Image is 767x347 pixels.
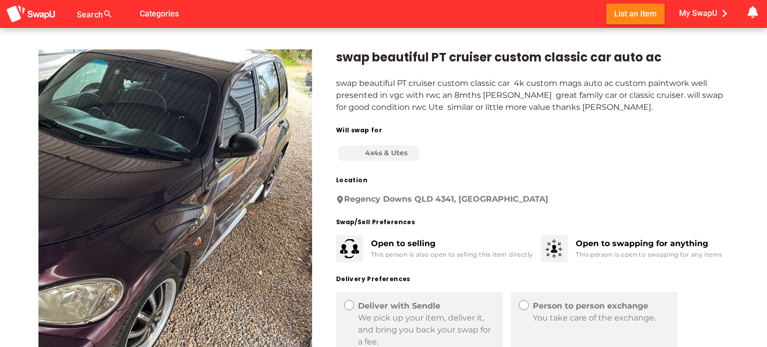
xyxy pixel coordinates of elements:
div: Person to person exchange [533,300,670,312]
div: swap beautiful PT cruiser custom classic car 4k custom mags auto ac custom paintwork well present... [336,77,729,113]
div: swap beautiful PT cruiser custom classic car auto ac [336,49,729,65]
div: Open to selling [371,238,533,250]
span: Categories [140,5,179,22]
div: Delivery Preferences [336,274,729,284]
div: Will swap for [336,125,729,135]
div: 4x4s & Utes [350,148,407,158]
button: List an Item [606,3,665,24]
div: You take care of the exchange. [533,312,670,324]
div: This person is open to swapping for any items [576,250,722,260]
span: List an Item [614,7,657,20]
div: Regency Downs QLD 4341, [GEOGRAPHIC_DATA] [336,193,729,205]
i: false [125,8,137,20]
div: Open to swapping for anything [576,238,722,250]
div: Location [336,175,729,185]
span: My SwapU [679,6,732,21]
button: Categories [132,3,187,24]
i: chevron_right [717,6,732,21]
div: Deliver with Sendle [358,300,495,312]
div: Swap/Sell Preferences [336,217,729,227]
button: My SwapU [677,3,734,23]
div: This person is also open to selling this item directly [371,250,533,260]
a: Categories [132,8,187,18]
img: open-to-swap.28a9a268.svg [543,237,566,260]
img: aSD8y5uGLpzPJLYTcYcjNu3laj1c05W5KWf0Ds+Za8uybjssssuu+yyyy677LKX2n+PWMSDJ9a87AAAAABJRU5ErkJggg== [6,5,56,23]
img: svg+xml;base64,PHN2ZyB3aWR0aD0iMjkiIGhlaWdodD0iMzEiIHZpZXdCb3g9IjAgMCAyOSAzMSIgZmlsbD0ibm9uZSIgeG... [340,239,359,258]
